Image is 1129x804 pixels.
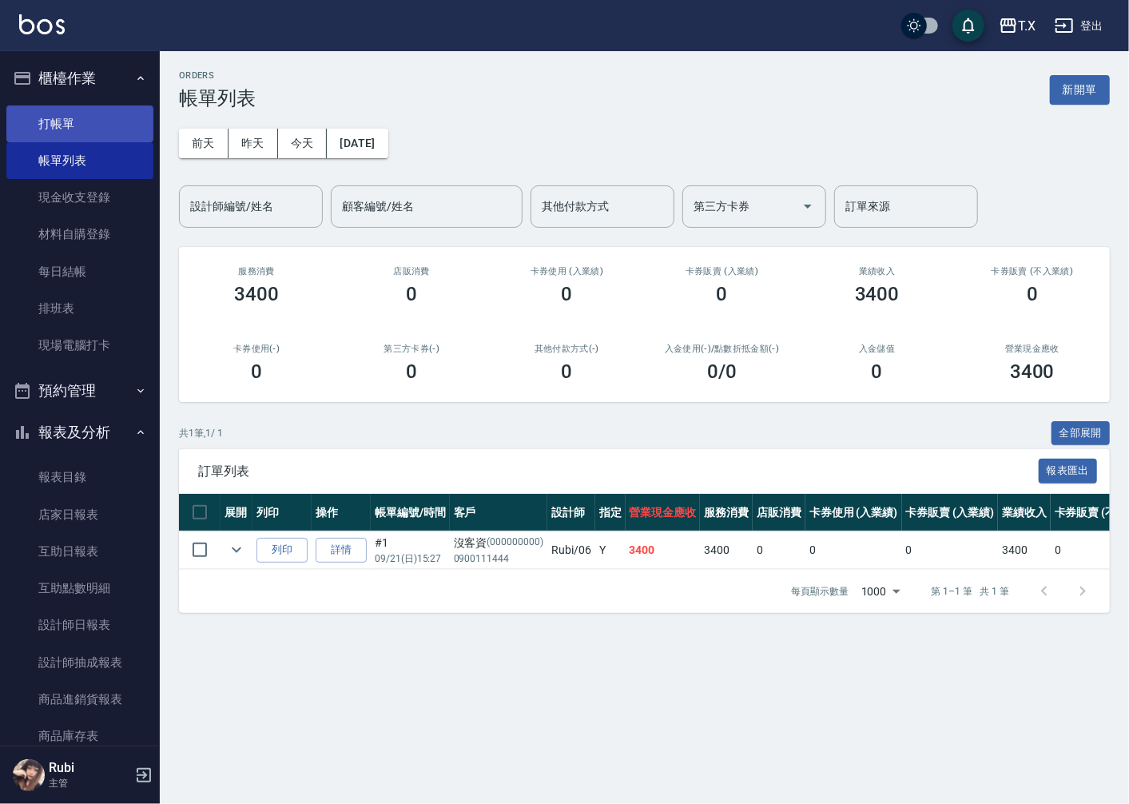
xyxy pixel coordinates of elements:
[6,607,153,643] a: 設計師日報表
[626,531,701,569] td: 3400
[547,494,595,531] th: 設計師
[998,531,1051,569] td: 3400
[561,360,572,383] h3: 0
[700,531,753,569] td: 3400
[6,570,153,607] a: 互助點數明細
[251,360,262,383] h3: 0
[1050,75,1110,105] button: 新開單
[353,266,470,277] h2: 店販消費
[992,10,1042,42] button: T.X
[454,535,543,551] div: 沒客資
[49,760,130,776] h5: Rubi
[508,344,625,354] h2: 其他付款方式(-)
[406,283,417,305] h3: 0
[6,681,153,718] a: 商品進銷貨報表
[256,538,308,563] button: 列印
[252,494,312,531] th: 列印
[179,87,256,109] h3: 帳單列表
[487,535,544,551] p: (000000000)
[49,776,130,790] p: 主管
[753,494,805,531] th: 店販消費
[700,494,753,531] th: 服務消費
[371,494,450,531] th: 帳單編號/時間
[179,129,229,158] button: 前天
[6,179,153,216] a: 現金收支登錄
[6,142,153,179] a: 帳單列表
[198,464,1039,480] span: 訂單列表
[805,531,902,569] td: 0
[626,494,701,531] th: 營業現金應收
[974,266,1091,277] h2: 卡券販賣 (不入業績)
[375,551,446,566] p: 09/21 (日) 15:27
[221,494,252,531] th: 展開
[952,10,984,42] button: save
[508,266,625,277] h2: 卡券使用 (入業績)
[6,496,153,533] a: 店家日報表
[595,494,626,531] th: 指定
[753,531,805,569] td: 0
[1018,16,1036,36] div: T.X
[819,266,936,277] h2: 業績收入
[795,193,821,219] button: Open
[1051,421,1111,446] button: 全部展開
[6,459,153,496] a: 報表目錄
[855,570,906,613] div: 1000
[717,283,728,305] h3: 0
[353,344,470,354] h2: 第三方卡券(-)
[902,531,999,569] td: 0
[6,644,153,681] a: 設計師抽成報表
[234,283,279,305] h3: 3400
[6,290,153,327] a: 排班表
[819,344,936,354] h2: 入金儲值
[6,370,153,412] button: 預約管理
[454,551,543,566] p: 0900111444
[1027,283,1038,305] h3: 0
[791,584,849,599] p: 每頁顯示數量
[6,533,153,570] a: 互助日報表
[327,129,388,158] button: [DATE]
[932,584,1009,599] p: 第 1–1 筆 共 1 筆
[6,412,153,453] button: 報表及分析
[6,718,153,754] a: 商品庫存表
[6,216,153,253] a: 材料自購登錄
[198,344,315,354] h2: 卡券使用(-)
[1010,360,1055,383] h3: 3400
[179,70,256,81] h2: ORDERS
[406,360,417,383] h3: 0
[872,360,883,383] h3: 0
[19,14,65,34] img: Logo
[1039,463,1098,478] a: 報表匯出
[6,105,153,142] a: 打帳單
[663,266,780,277] h2: 卡券販賣 (入業績)
[547,531,595,569] td: Rubi /06
[1039,459,1098,484] button: 報表匯出
[312,494,371,531] th: 操作
[371,531,450,569] td: #1
[998,494,1051,531] th: 業績收入
[1050,82,1110,97] a: 新開單
[902,494,999,531] th: 卡券販賣 (入業績)
[278,129,328,158] button: 今天
[198,266,315,277] h3: 服務消費
[316,538,367,563] a: 詳情
[663,344,780,354] h2: 入金使用(-) /點數折抵金額(-)
[13,759,45,791] img: Person
[6,58,153,99] button: 櫃檯作業
[225,538,248,562] button: expand row
[6,253,153,290] a: 每日結帳
[179,426,223,440] p: 共 1 筆, 1 / 1
[450,494,547,531] th: 客戶
[974,344,1091,354] h2: 營業現金應收
[707,360,737,383] h3: 0 /0
[1048,11,1110,41] button: 登出
[229,129,278,158] button: 昨天
[805,494,902,531] th: 卡券使用 (入業績)
[595,531,626,569] td: Y
[855,283,900,305] h3: 3400
[6,327,153,364] a: 現場電腦打卡
[561,283,572,305] h3: 0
